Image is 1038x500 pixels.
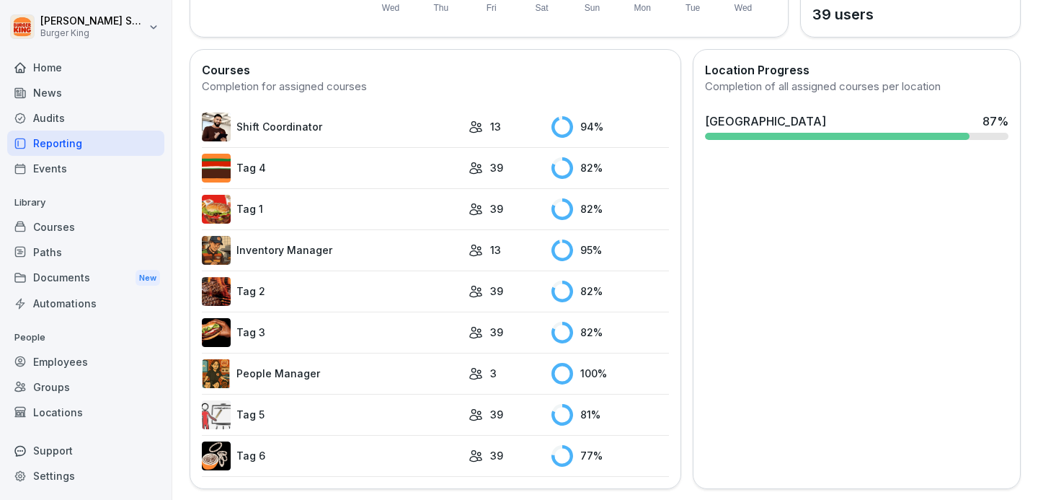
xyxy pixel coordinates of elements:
p: [PERSON_NAME] Sarmasan [40,15,146,27]
div: 100 % [551,363,669,385]
div: [GEOGRAPHIC_DATA] [705,113,826,130]
text: Fri [487,3,497,13]
a: Groups [7,374,164,400]
a: Inventory Manager [202,236,461,265]
text: Wed [382,3,399,13]
p: 39 [490,284,503,299]
div: 82 % [551,322,669,343]
a: Locations [7,400,164,425]
img: cq6tslmxu1pybroki4wxmcwi.png [202,318,231,347]
text: Sat [536,3,549,13]
div: 87 % [982,113,1008,130]
text: Wed [735,3,752,13]
div: 95 % [551,240,669,261]
p: 39 [490,448,503,463]
div: Completion for assigned courses [202,79,669,95]
a: Shift Coordinator [202,113,461,141]
a: Settings [7,463,164,488]
div: Completion of all assigned courses per location [705,79,1008,95]
text: Thu [434,3,449,13]
p: Burger King [40,28,146,38]
a: Audits [7,105,164,131]
text: Tue [686,3,701,13]
p: 39 [490,160,503,175]
a: Home [7,55,164,80]
p: 39 [490,201,503,216]
div: 82 % [551,198,669,220]
img: hzkj8u8nkg09zk50ub0d0otk.png [202,277,231,306]
div: 82 % [551,281,669,302]
p: 13 [490,242,501,258]
a: Events [7,156,164,181]
a: Tag 6 [202,442,461,470]
a: DocumentsNew [7,265,164,291]
img: xc3x9m9uz5qfs93t7kmvoxs4.png [202,359,231,388]
img: vy1vuzxsdwx3e5y1d1ft51l0.png [202,400,231,429]
img: o1h5p6rcnzw0lu1jns37xjxx.png [202,236,231,265]
div: New [136,270,160,286]
a: Tag 2 [202,277,461,306]
p: 39 [490,325,503,340]
a: Tag 3 [202,318,461,347]
a: Employees [7,349,164,374]
a: People Manager [202,359,461,388]
p: Library [7,191,164,214]
div: 94 % [551,116,669,138]
div: 82 % [551,157,669,179]
p: 3 [490,366,497,381]
img: kxzo5hlrfunza98hyv09v55a.png [202,195,231,224]
a: News [7,80,164,105]
a: Reporting [7,131,164,156]
h2: Location Progress [705,61,1008,79]
text: Sun [585,3,600,13]
a: Tag 4 [202,154,461,183]
div: 81 % [551,404,669,426]
div: Documents [7,265,164,291]
p: 13 [490,119,501,134]
p: 39 [490,407,503,422]
p: 39 users [812,4,874,25]
img: a35kjdk9hf9utqmhbz0ibbvi.png [202,154,231,183]
img: rvamvowt7cu6mbuhfsogl0h5.png [202,442,231,470]
a: Tag 5 [202,400,461,429]
p: People [7,326,164,349]
a: Courses [7,214,164,240]
a: Automations [7,291,164,316]
div: Support [7,438,164,463]
a: Paths [7,240,164,265]
h2: Courses [202,61,669,79]
div: 77 % [551,445,669,467]
a: [GEOGRAPHIC_DATA]87% [699,107,1014,146]
a: Tag 1 [202,195,461,224]
img: q4kvd0p412g56irxfxn6tm8s.png [202,113,231,141]
text: Mon [634,3,651,13]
